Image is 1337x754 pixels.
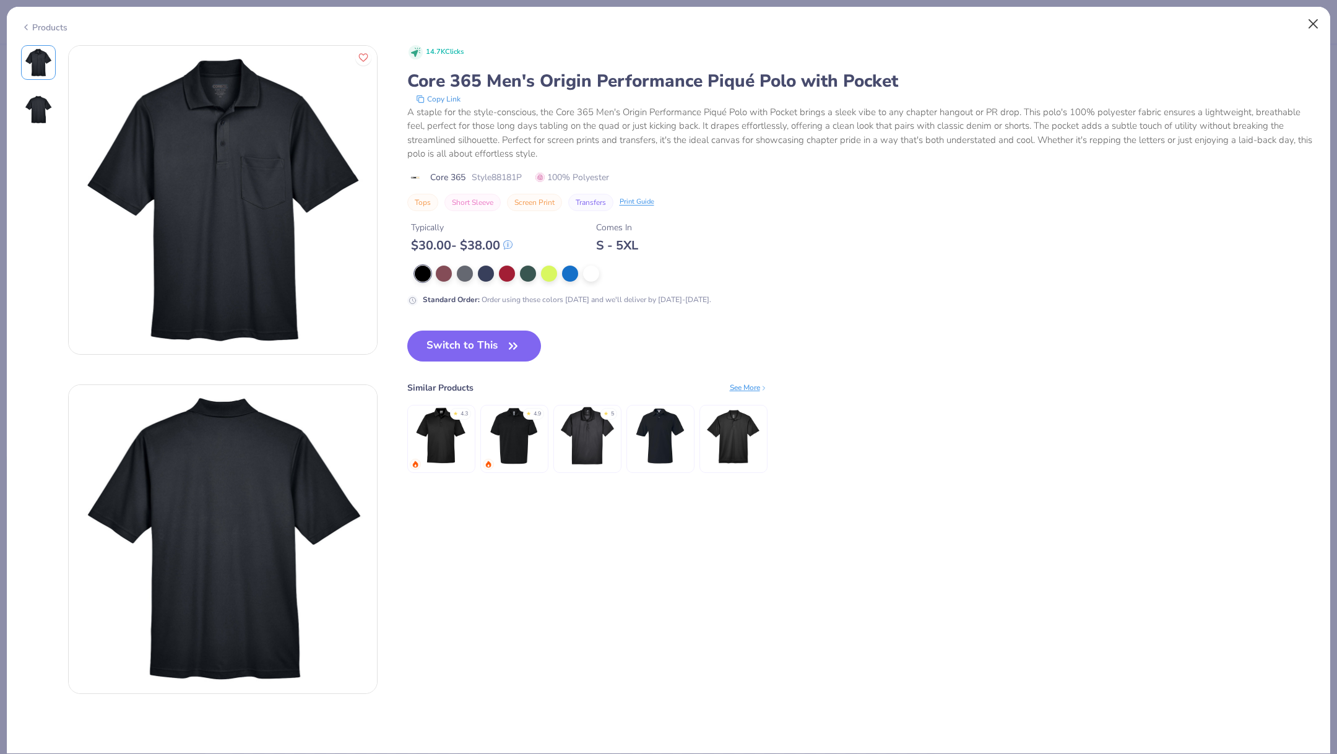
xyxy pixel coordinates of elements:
[596,238,638,253] div: S - 5XL
[24,48,53,77] img: Front
[485,407,543,466] img: Gildan Adult 6 Oz. 50/50 Jersey Polo
[704,407,763,466] img: UltraClub Men's Cool & Dry Sport Polo
[1302,12,1325,36] button: Close
[423,294,711,305] div: Order using these colors [DATE] and we'll deliver by [DATE]-[DATE].
[69,385,377,693] img: Back
[407,331,542,362] button: Switch to This
[411,221,513,234] div: Typically
[534,410,541,418] div: 4.9
[412,407,470,466] img: Team 365 Men's Zone Performance Polo
[631,407,690,466] img: Jerzees Adult Spotshield™ Pocket Jersey Polo
[611,410,614,418] div: 5
[423,295,480,305] strong: Standard Order :
[472,171,522,184] span: Style 88181P
[453,410,458,415] div: ★
[426,47,464,58] span: 14.7K Clicks
[596,221,638,234] div: Comes In
[355,50,371,66] button: Like
[407,381,474,394] div: Similar Products
[526,410,531,415] div: ★
[24,95,53,124] img: Back
[69,46,377,354] img: Front
[407,173,424,183] img: brand logo
[730,382,768,393] div: See More
[620,197,654,207] div: Print Guide
[407,194,438,211] button: Tops
[507,194,562,211] button: Screen Print
[407,69,1317,93] div: Core 365 Men's Origin Performance Piqué Polo with Pocket
[412,461,419,468] img: trending.gif
[412,93,464,105] button: copy to clipboard
[558,407,617,466] img: UltraClub Men's Cool & Dry Mesh Pique Polo
[535,171,609,184] span: 100% Polyester
[485,461,492,468] img: trending.gif
[430,171,465,184] span: Core 365
[604,410,608,415] div: ★
[21,21,67,34] div: Products
[461,410,468,418] div: 4.3
[568,194,613,211] button: Transfers
[444,194,501,211] button: Short Sleeve
[407,105,1317,161] div: A staple for the style-conscious, the Core 365 Men's Origin Performance Piqué Polo with Pocket br...
[411,238,513,253] div: $ 30.00 - $ 38.00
